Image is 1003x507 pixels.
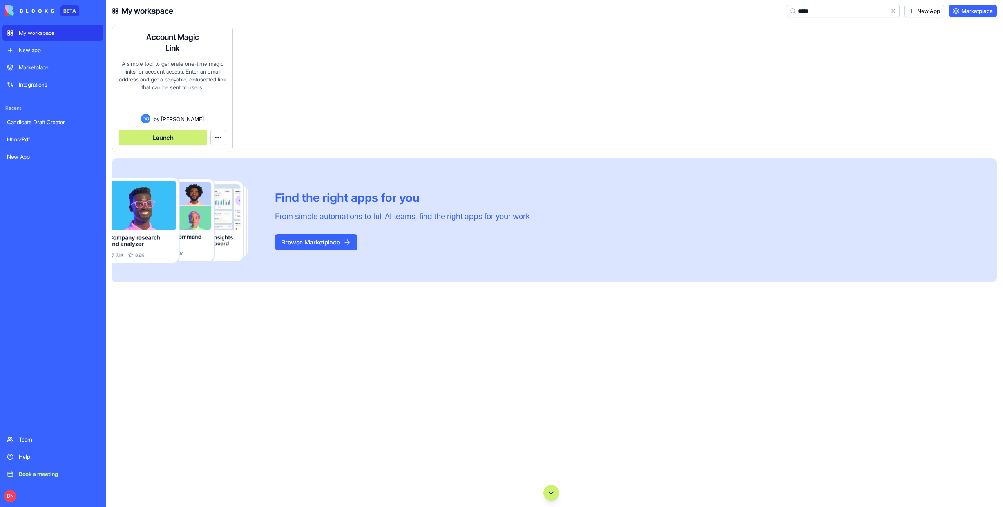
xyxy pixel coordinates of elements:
[2,432,103,447] a: Team
[2,449,103,465] a: Help
[5,5,79,16] a: BETA
[121,5,173,16] h4: My workspace
[275,211,530,222] div: From simple automations to full AI teams, find the right apps for your work
[19,29,99,37] div: My workspace
[4,490,16,502] span: DN
[119,130,207,145] button: Launch
[141,114,150,123] span: DO
[2,466,103,482] a: Book a meeting
[19,46,99,54] div: New app
[543,485,559,501] button: Scroll to bottom
[19,470,99,478] div: Book a meeting
[2,105,103,111] span: Recent
[2,25,103,41] a: My workspace
[2,132,103,147] a: Html2Pdf
[275,190,530,205] div: Find the right apps for you
[2,114,103,130] a: Candidate Draft Creator
[161,115,204,123] span: [PERSON_NAME]
[141,32,204,54] h4: Account Magic Link
[19,81,99,89] div: Integrations
[2,149,103,165] a: New App
[19,453,99,461] div: Help
[154,115,159,123] span: by
[2,77,103,92] a: Integrations
[7,118,99,126] div: Candidate Draft Creator
[7,136,99,143] div: Html2Pdf
[949,5,997,17] a: Marketplace
[7,153,99,161] div: New App
[904,5,944,17] a: New App
[2,42,103,58] a: New app
[275,238,357,246] a: Browse Marketplace
[119,60,226,114] div: A simple tool to generate one-time magic links for account access. Enter an email address and get...
[2,60,103,75] a: Marketplace
[112,25,233,152] a: Account Magic LinkA simple tool to generate one-time magic links for account access. Enter an ema...
[275,234,357,250] button: Browse Marketplace
[19,436,99,444] div: Team
[5,5,54,16] img: logo
[60,5,79,16] div: BETA
[19,63,99,71] div: Marketplace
